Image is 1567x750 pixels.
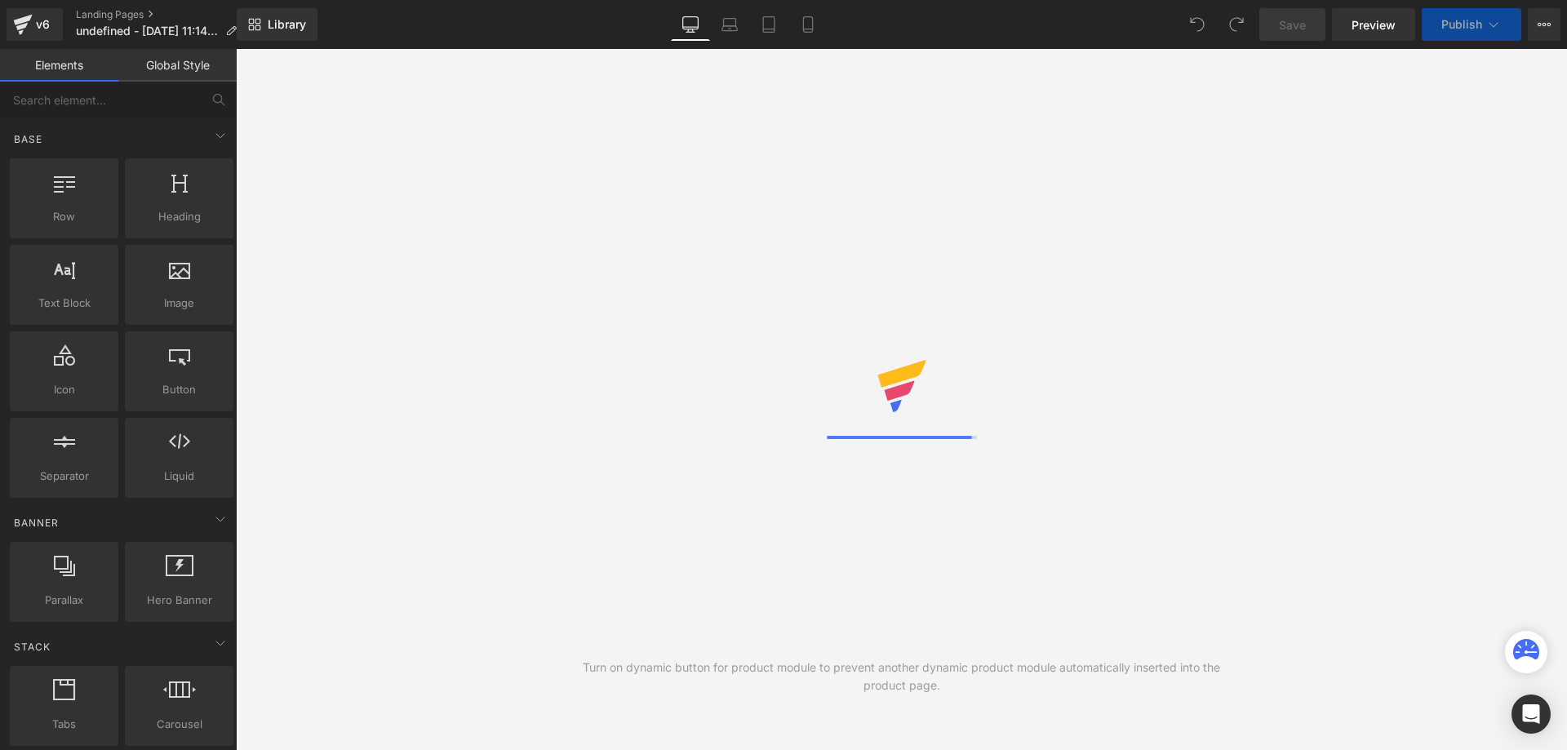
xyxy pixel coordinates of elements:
button: Publish [1422,8,1521,41]
span: Preview [1352,16,1396,33]
button: Undo [1181,8,1214,41]
button: More [1528,8,1560,41]
span: Row [15,208,113,225]
a: New Library [237,8,317,41]
span: Button [130,381,229,398]
a: v6 [7,8,63,41]
a: Desktop [671,8,710,41]
div: Open Intercom Messenger [1512,695,1551,734]
span: Publish [1441,18,1482,31]
button: Redo [1220,8,1253,41]
span: Parallax [15,592,113,609]
span: Stack [12,639,52,655]
span: Hero Banner [130,592,229,609]
a: Landing Pages [76,8,250,21]
span: Carousel [130,716,229,733]
div: Turn on dynamic button for product module to prevent another dynamic product module automatically... [569,659,1235,695]
span: Image [130,295,229,312]
span: Separator [15,468,113,485]
div: v6 [33,14,53,35]
span: Text Block [15,295,113,312]
span: Liquid [130,468,229,485]
span: Base [12,131,44,147]
a: Global Style [118,49,237,82]
span: Icon [15,381,113,398]
span: Library [268,17,306,32]
a: Mobile [788,8,828,41]
span: Tabs [15,716,113,733]
span: Save [1279,16,1306,33]
a: Tablet [749,8,788,41]
a: Laptop [710,8,749,41]
span: undefined - [DATE] 11:14:20 [76,24,219,38]
span: Banner [12,515,60,530]
a: Preview [1332,8,1415,41]
span: Heading [130,208,229,225]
